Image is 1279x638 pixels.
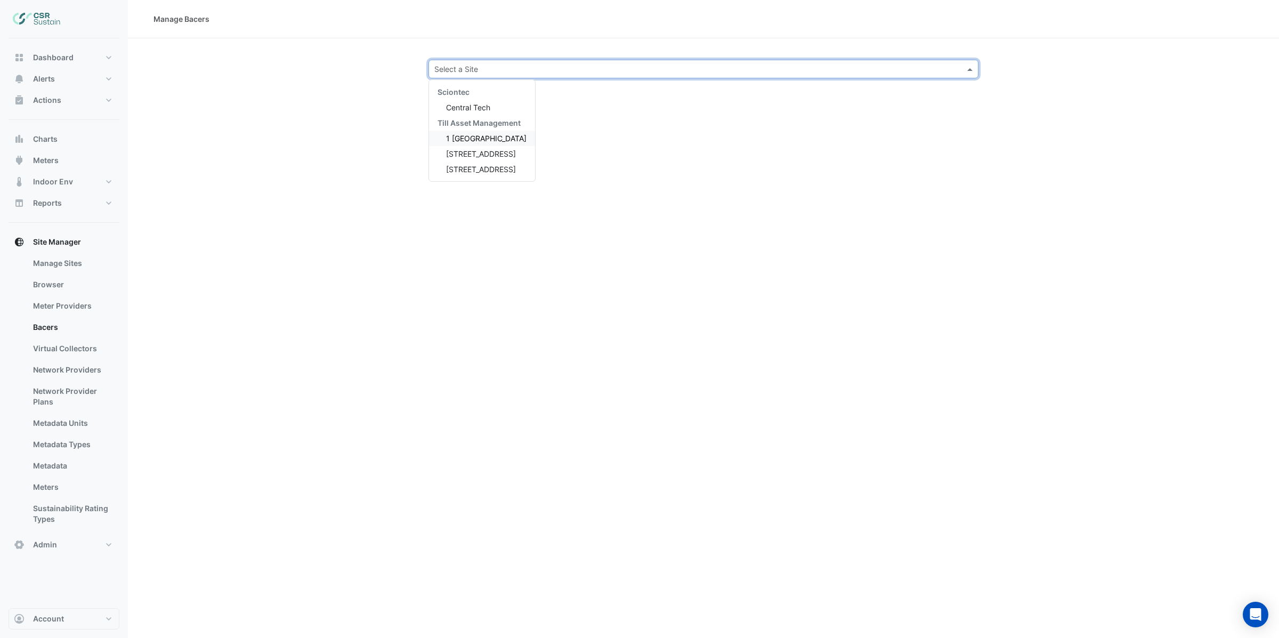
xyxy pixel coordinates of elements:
[14,95,25,106] app-icon: Actions
[25,359,119,381] a: Network Providers
[33,134,58,144] span: Charts
[25,413,119,434] a: Metadata Units
[9,171,119,192] button: Indoor Env
[14,155,25,166] app-icon: Meters
[25,253,119,274] a: Manage Sites
[25,338,119,359] a: Virtual Collectors
[25,498,119,530] a: Sustainability Rating Types
[25,434,119,455] a: Metadata Types
[14,198,25,208] app-icon: Reports
[9,253,119,534] div: Site Manager
[9,68,119,90] button: Alerts
[14,74,25,84] app-icon: Alerts
[9,47,119,68] button: Dashboard
[14,539,25,550] app-icon: Admin
[428,79,536,182] ng-dropdown-panel: Options list
[438,118,521,127] span: Till Asset Management
[33,74,55,84] span: Alerts
[9,192,119,214] button: Reports
[9,128,119,150] button: Charts
[13,9,61,30] img: Company Logo
[33,237,81,247] span: Site Manager
[33,95,61,106] span: Actions
[14,52,25,63] app-icon: Dashboard
[446,165,516,174] span: [STREET_ADDRESS]
[14,176,25,187] app-icon: Indoor Env
[9,608,119,629] button: Account
[446,103,490,112] span: Central Tech
[25,455,119,477] a: Metadata
[33,176,73,187] span: Indoor Env
[9,231,119,253] button: Site Manager
[33,613,64,624] span: Account
[9,534,119,555] button: Admin
[25,381,119,413] a: Network Provider Plans
[9,150,119,171] button: Meters
[1243,602,1268,627] div: Open Intercom Messenger
[14,237,25,247] app-icon: Site Manager
[153,13,209,25] div: Manage Bacers
[14,134,25,144] app-icon: Charts
[33,539,57,550] span: Admin
[33,52,74,63] span: Dashboard
[446,149,516,158] span: [STREET_ADDRESS]
[25,317,119,338] a: Bacers
[33,198,62,208] span: Reports
[25,295,119,317] a: Meter Providers
[33,155,59,166] span: Meters
[9,90,119,111] button: Actions
[25,274,119,295] a: Browser
[438,87,469,96] span: Sciontec
[25,477,119,498] a: Meters
[446,134,527,143] span: 1 [GEOGRAPHIC_DATA]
